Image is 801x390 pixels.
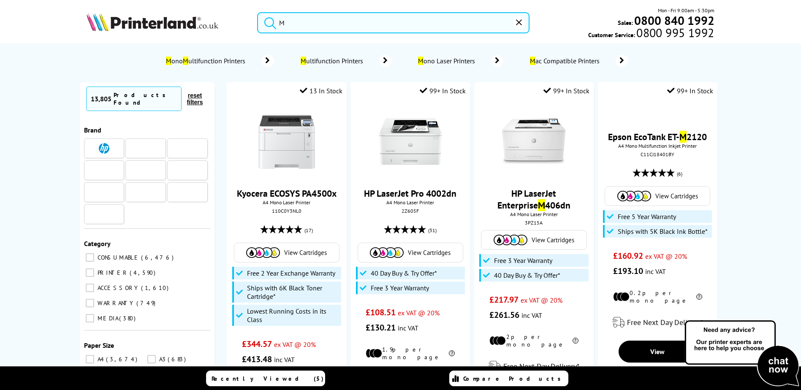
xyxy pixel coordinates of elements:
span: 4,590 [130,269,157,276]
span: Sales: [618,19,633,27]
span: £413.48 [242,354,272,365]
img: Cartridges [494,235,527,245]
div: C11CJ18401BY [604,208,711,214]
a: MonoMultifunction Printers [165,55,274,67]
mark: M [166,57,171,65]
div: 13 In Stock [300,87,342,95]
span: £261.56 [489,309,519,320]
span: inc VAT [521,311,542,320]
span: ac Compatible Printers [529,57,603,65]
div: modal_delivery [478,355,589,378]
span: MEDIA [95,314,118,322]
div: 3PZ15A [481,219,587,226]
b: 0800 840 1992 [634,13,714,28]
span: Customer Service: [588,29,714,39]
div: 110C0Y3NL0 [233,208,340,214]
a: View Cartridges [239,247,335,258]
a: Compare Products [449,371,568,386]
li: 2p per mono page [489,333,578,348]
img: HP-M406dn-Front-Small.jpg [502,110,565,173]
span: £217.97 [489,294,519,305]
div: 99+ In Stock [420,87,466,95]
input: ACCESSORY 1,610 [86,284,94,292]
span: ex VAT @ 20% [274,340,316,349]
div: 2Z605F [357,208,464,214]
span: £193.10 [613,322,643,333]
a: 0800 840 1992 [633,16,714,24]
span: Free 5 Year Warranty [618,269,676,277]
span: ono Laser Printers [417,57,479,65]
span: £130.21 [366,322,396,333]
span: ultifunction Printers [299,57,367,65]
span: Mon - Fri 9:00am - 5:30pm [658,6,714,14]
img: Xerox [133,167,158,173]
img: Samsung [91,212,117,216]
mark: M [538,199,545,211]
span: ex VAT @ 20% [521,296,562,304]
span: 749 [136,299,157,307]
img: Cartridges [370,247,404,258]
input: MEDIA 380 [86,314,94,322]
span: 1,610 [141,284,171,292]
mark: M [679,187,687,199]
span: Lowest Running Costs in its Class [247,307,339,324]
a: Mac Compatible Printers [529,55,628,67]
img: Lexmark [175,146,200,151]
span: inc VAT [274,355,295,364]
span: Free Next Day Delivery* [503,361,579,371]
a: Mono Laser Printers [417,55,503,67]
span: View Cartridges [655,249,698,257]
span: 3,674 [106,355,139,363]
img: Kyocera-ECOSYS-PA4500x-Front-Main-Small.jpg [255,110,318,173]
span: PRINTER [95,269,129,276]
span: Recently Viewed (5) [212,375,324,382]
span: ex VAT @ 20% [398,309,440,317]
input: Search produc [257,12,529,33]
a: Epson EcoTank ET-M2120 [608,187,707,199]
span: A4 Mono Laser Printer [478,211,589,217]
span: 0800 995 1992 [635,29,714,37]
img: Brother [91,167,117,173]
span: 40 Day Buy & Try Offer* [371,269,437,277]
span: Ships with 6K Black Toner Cartridge* [247,284,339,301]
span: 6,476 [141,254,176,261]
img: Canon [175,168,200,173]
li: 1.9p per mono page [366,346,455,361]
img: OKI [175,189,200,196]
li: 0.2p per mono page [613,346,702,361]
div: Products Found [114,91,177,106]
span: inc VAT [398,324,418,332]
a: Printerland Logo [87,13,247,33]
input: WARRANTY 749 [86,299,94,307]
span: Compare Products [463,375,565,382]
input: A4 3,674 [86,355,94,363]
span: 40 Day Buy & Try Offer* [494,271,560,279]
span: A4 Mono Multifunction Inkjet Printer [602,199,713,206]
mark: M [418,57,424,65]
span: A3 [157,355,167,363]
img: Printerland Logo [87,13,218,31]
span: (31) [428,222,437,238]
img: Open Live Chat window [683,319,801,388]
span: Ships with 5K Black Ink Bottle* [618,284,708,292]
mark: M [183,57,188,65]
span: Free 3 Year Warranty [371,284,429,292]
input: A3 683 [147,355,156,363]
img: Epson-ET-M2120-Front-Small.jpg [626,110,689,173]
span: ACCESSORY [95,284,140,292]
img: Printerland [91,190,117,194]
a: HP LaserJet Pro 4002dn [364,187,456,199]
a: View Cartridges [362,247,459,258]
span: WARRANTY [95,299,136,307]
span: Paper Size [84,341,114,349]
span: View Cartridges [284,249,327,257]
span: 683 [168,355,188,363]
mark: M [530,57,535,65]
span: ex VAT @ 20% [645,309,687,317]
span: ono ultifunction Printers [165,57,249,65]
span: A4 Mono Laser Printer [231,199,342,206]
a: View Cartridges [486,235,582,245]
input: CONSUMABLE 6,476 [86,253,94,262]
a: HP LaserJet EnterpriseM406dn [497,187,570,211]
span: Category [84,239,111,248]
